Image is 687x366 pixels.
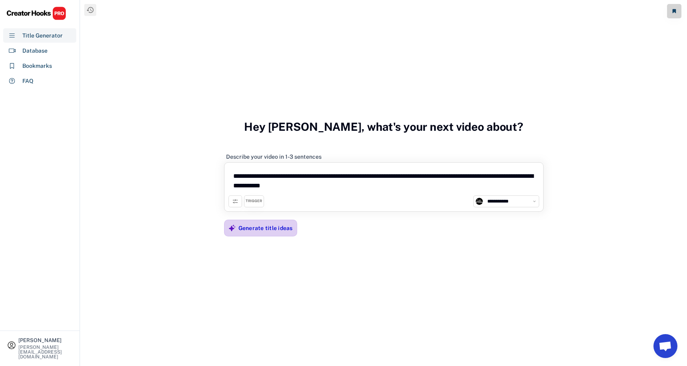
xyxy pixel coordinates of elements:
div: FAQ [22,77,34,85]
div: Describe your video in 1-3 sentences [226,153,322,160]
div: Generate title ideas [238,224,293,232]
div: Database [22,47,48,55]
div: Title Generator [22,31,63,40]
img: CHPRO%20Logo.svg [6,6,66,20]
div: [PERSON_NAME][EMAIL_ADDRESS][DOMAIN_NAME] [18,345,73,359]
img: unnamed.jpg [476,198,483,205]
a: Open chat [653,334,677,358]
h3: Hey [PERSON_NAME], what's your next video about? [244,112,523,142]
div: TRIGGER [246,199,262,204]
div: Bookmarks [22,62,52,70]
div: [PERSON_NAME] [18,338,73,343]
